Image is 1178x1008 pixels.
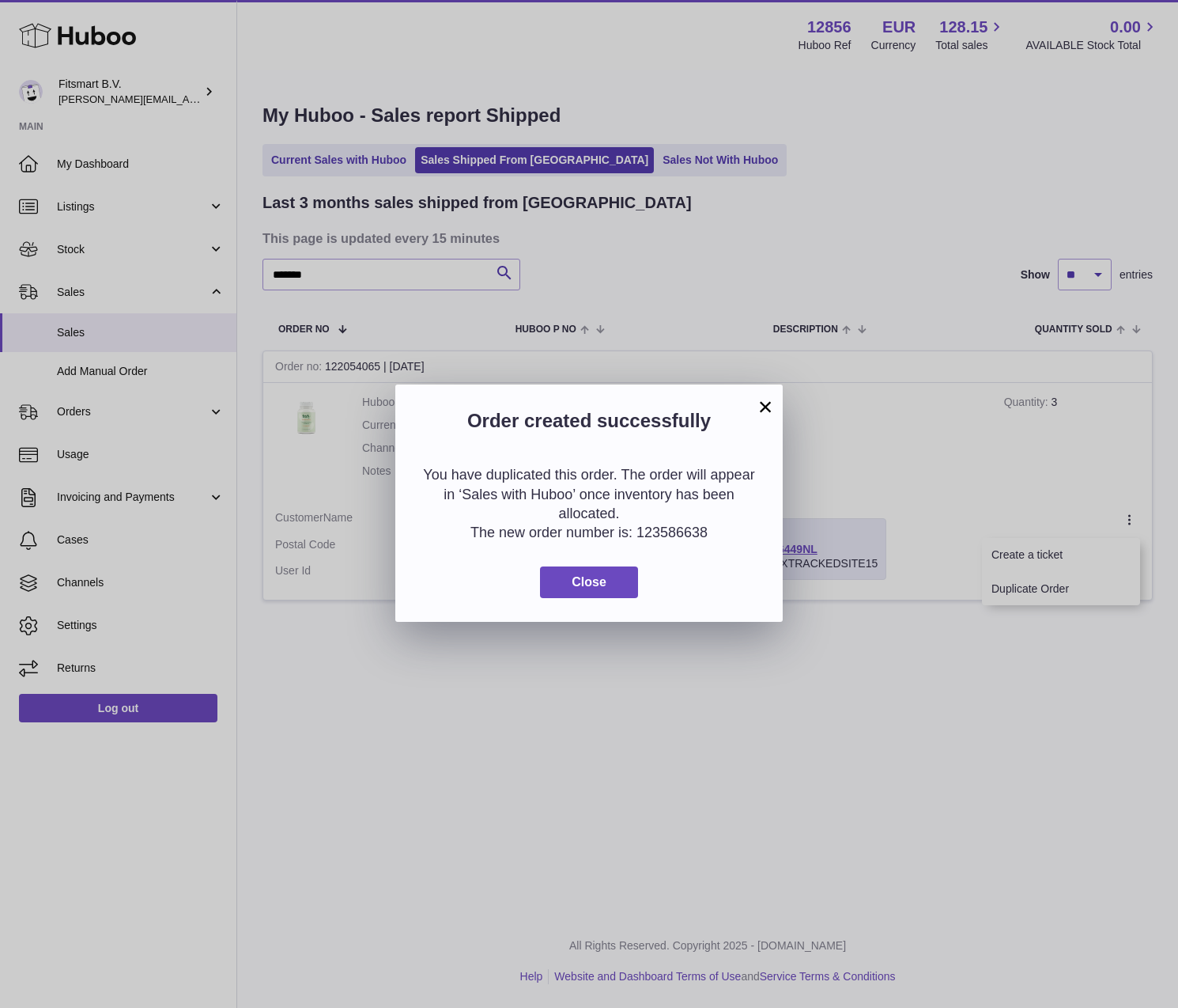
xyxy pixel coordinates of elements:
[419,408,759,441] h2: Order created successfully
[756,397,775,416] button: ×
[540,567,638,599] button: Close
[419,523,759,542] p: The new order number is: 123586638
[572,575,606,589] span: Close
[419,465,759,523] p: You have duplicated this order. The order will appear in ‘Sales with Huboo’ once inventory has be...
